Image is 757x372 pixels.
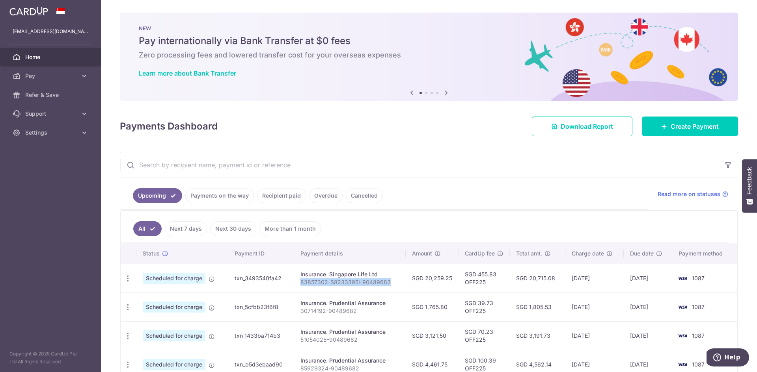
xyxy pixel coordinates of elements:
[294,243,406,264] th: Payment details
[630,250,654,257] span: Due date
[300,328,399,336] div: Insurance. Prudential Assurance
[746,167,753,194] span: Feedback
[465,250,495,257] span: CardUp fee
[165,221,207,236] a: Next 7 days
[25,91,77,99] span: Refer & Save
[658,190,728,198] a: Read more on statuses
[25,110,77,118] span: Support
[228,243,294,264] th: Payment ID
[624,264,673,292] td: [DATE]
[257,188,306,203] a: Recipient paid
[300,299,399,307] div: Insurance. Prudential Assurance
[120,152,719,178] input: Search by recipient name, payment id or reference
[412,250,432,257] span: Amount
[624,292,673,321] td: [DATE]
[120,13,738,101] img: Bank transfer banner
[300,270,399,278] div: Insurance. Singapore Life Ltd
[259,221,321,236] a: More than 1 month
[561,122,613,131] span: Download Report
[406,321,459,350] td: SGD 3,121.50
[565,292,623,321] td: [DATE]
[228,321,294,350] td: txn_1433ba714b3
[675,274,690,283] img: Bank Card
[675,302,690,312] img: Bank Card
[300,336,399,344] p: 51054028-90489682
[13,28,88,35] p: [EMAIL_ADDRESS][DOMAIN_NAME]
[210,221,256,236] a: Next 30 days
[510,321,566,350] td: SGD 3,191.73
[25,72,77,80] span: Pay
[139,25,719,31] p: NEW
[510,292,566,321] td: SGD 1,805.53
[672,243,737,264] th: Payment method
[300,307,399,315] p: 30714192-90489682
[572,250,604,257] span: Charge date
[406,292,459,321] td: SGD 1,765.80
[300,357,399,365] div: Insurance. Prudential Assurance
[565,321,623,350] td: [DATE]
[692,361,705,368] span: 1087
[624,321,673,350] td: [DATE]
[185,188,254,203] a: Payments on the way
[692,304,705,310] span: 1087
[675,360,690,369] img: Bank Card
[671,122,719,131] span: Create Payment
[139,69,236,77] a: Learn more about Bank Transfer
[9,6,48,16] img: CardUp
[675,331,690,341] img: Bank Card
[143,273,205,284] span: Scheduled for charge
[459,264,510,292] td: SGD 455.83 OFF225
[120,119,218,133] h4: Payments Dashboard
[300,278,399,286] p: 83857302-S8233395I-90489682
[692,275,705,281] span: 1087
[658,190,720,198] span: Read more on statuses
[565,264,623,292] td: [DATE]
[510,264,566,292] td: SGD 20,715.08
[25,129,77,137] span: Settings
[642,117,738,136] a: Create Payment
[143,330,205,341] span: Scheduled for charge
[143,250,160,257] span: Status
[143,302,205,313] span: Scheduled for charge
[459,292,510,321] td: SGD 39.73 OFF225
[133,221,162,236] a: All
[143,359,205,370] span: Scheduled for charge
[346,188,383,203] a: Cancelled
[25,53,77,61] span: Home
[516,250,542,257] span: Total amt.
[742,159,757,213] button: Feedback - Show survey
[139,35,719,47] h5: Pay internationally via Bank Transfer at $0 fees
[309,188,343,203] a: Overdue
[133,188,182,203] a: Upcoming
[459,321,510,350] td: SGD 70.23 OFF225
[692,332,705,339] span: 1087
[532,117,632,136] a: Download Report
[228,264,294,292] td: txn_3493540fa42
[406,264,459,292] td: SGD 20,259.25
[139,50,719,60] h6: Zero processing fees and lowered transfer cost for your overseas expenses
[228,292,294,321] td: txn_5cfbb23f6f8
[707,348,749,368] iframe: Opens a widget where you can find more information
